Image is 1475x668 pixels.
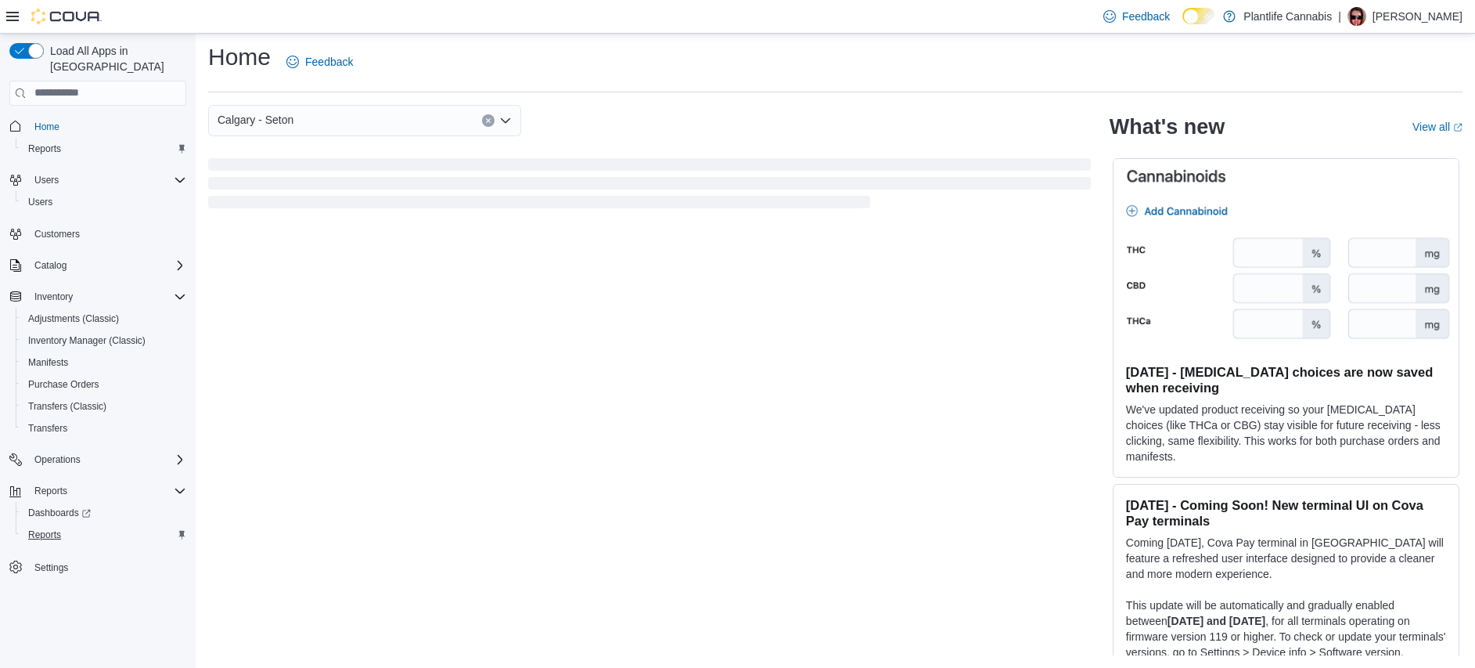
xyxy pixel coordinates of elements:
a: Dashboards [22,504,97,522]
button: Manifests [16,352,192,374]
span: Adjustments (Classic) [22,309,186,328]
span: Reports [28,143,61,155]
span: Inventory [34,291,73,303]
span: Users [22,193,186,211]
span: Manifests [22,353,186,372]
span: Reports [34,485,67,497]
span: Transfers [22,419,186,438]
a: Dashboards [16,502,192,524]
a: View allExternal link [1412,121,1462,133]
a: Transfers (Classic) [22,397,113,416]
h3: [DATE] - Coming Soon! New terminal UI on Cova Pay terminals [1126,497,1446,529]
p: This update will be automatically and gradually enabled between , for all terminals operating on ... [1126,598,1446,660]
a: Settings [28,558,74,577]
a: Manifests [22,353,74,372]
span: Reports [28,482,186,500]
nav: Complex example [9,109,186,619]
span: Users [34,174,59,186]
button: Users [3,169,192,191]
img: Cova [31,9,102,24]
a: Reports [22,139,67,158]
a: Home [28,117,66,136]
h2: What's new [1110,114,1225,139]
button: Transfers [16,417,192,439]
button: Clear input [482,114,495,127]
span: Users [28,196,52,208]
button: Reports [28,482,74,500]
button: Users [28,171,65,190]
span: Home [28,117,186,136]
a: Feedback [1097,1,1176,32]
button: Users [16,191,192,213]
span: Transfers [28,422,67,435]
button: Home [3,115,192,138]
span: Load All Apps in [GEOGRAPHIC_DATA] [44,43,186,74]
span: Feedback [1122,9,1170,24]
a: Inventory Manager (Classic) [22,331,152,350]
span: Home [34,121,59,133]
span: Loading [208,161,1091,211]
button: Settings [3,555,192,578]
span: Transfers (Classic) [22,397,186,416]
span: Reports [22,139,186,158]
a: Purchase Orders [22,375,106,394]
span: Settings [34,561,68,574]
p: [PERSON_NAME] [1372,7,1462,26]
button: Transfers (Classic) [16,395,192,417]
span: Operations [34,453,81,466]
span: Inventory Manager (Classic) [28,334,146,347]
button: Purchase Orders [16,374,192,395]
span: Dashboards [22,504,186,522]
span: Purchase Orders [28,378,99,391]
h1: Home [208,42,271,73]
span: Calgary - Seton [218,110,293,129]
strong: [DATE] and [DATE] [1167,615,1265,627]
button: Operations [28,450,87,469]
a: Customers [28,225,86,244]
span: Purchase Orders [22,375,186,394]
span: Manifests [28,356,68,369]
p: Coming [DATE], Cova Pay terminal in [GEOGRAPHIC_DATA] will feature a refreshed user interface des... [1126,535,1446,582]
span: Feedback [305,54,353,70]
div: Sasha Iemelianenko [1347,7,1366,26]
button: Inventory Manager (Classic) [16,330,192,352]
button: Open list of options [499,114,512,127]
span: Settings [28,557,186,576]
button: Reports [16,524,192,546]
span: Reports [28,529,61,541]
span: Catalog [34,259,67,272]
a: Users [22,193,59,211]
button: Customers [3,222,192,245]
a: Feedback [280,46,359,78]
a: Adjustments (Classic) [22,309,125,328]
input: Dark Mode [1182,8,1215,24]
span: Customers [28,224,186,244]
button: Reports [3,480,192,502]
button: Inventory [28,287,79,306]
p: | [1338,7,1341,26]
button: Inventory [3,286,192,308]
span: Transfers (Classic) [28,400,106,413]
a: Reports [22,525,67,544]
button: Reports [16,138,192,160]
a: Transfers [22,419,74,438]
h3: [DATE] - [MEDICAL_DATA] choices are now saved when receiving [1126,364,1446,395]
p: Plantlife Cannabis [1243,7,1332,26]
span: Inventory Manager (Classic) [22,331,186,350]
span: Reports [22,525,186,544]
span: Dashboards [28,507,91,519]
span: Users [28,171,186,190]
button: Catalog [3,255,192,276]
button: Catalog [28,256,73,275]
span: Operations [28,450,186,469]
p: We've updated product receiving so your [MEDICAL_DATA] choices (like THCa or CBG) stay visible fo... [1126,402,1446,464]
svg: External link [1453,123,1462,132]
span: Customers [34,228,80,240]
span: Adjustments (Classic) [28,312,119,325]
span: Inventory [28,287,186,306]
button: Adjustments (Classic) [16,308,192,330]
span: Catalog [28,256,186,275]
button: Operations [3,449,192,471]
